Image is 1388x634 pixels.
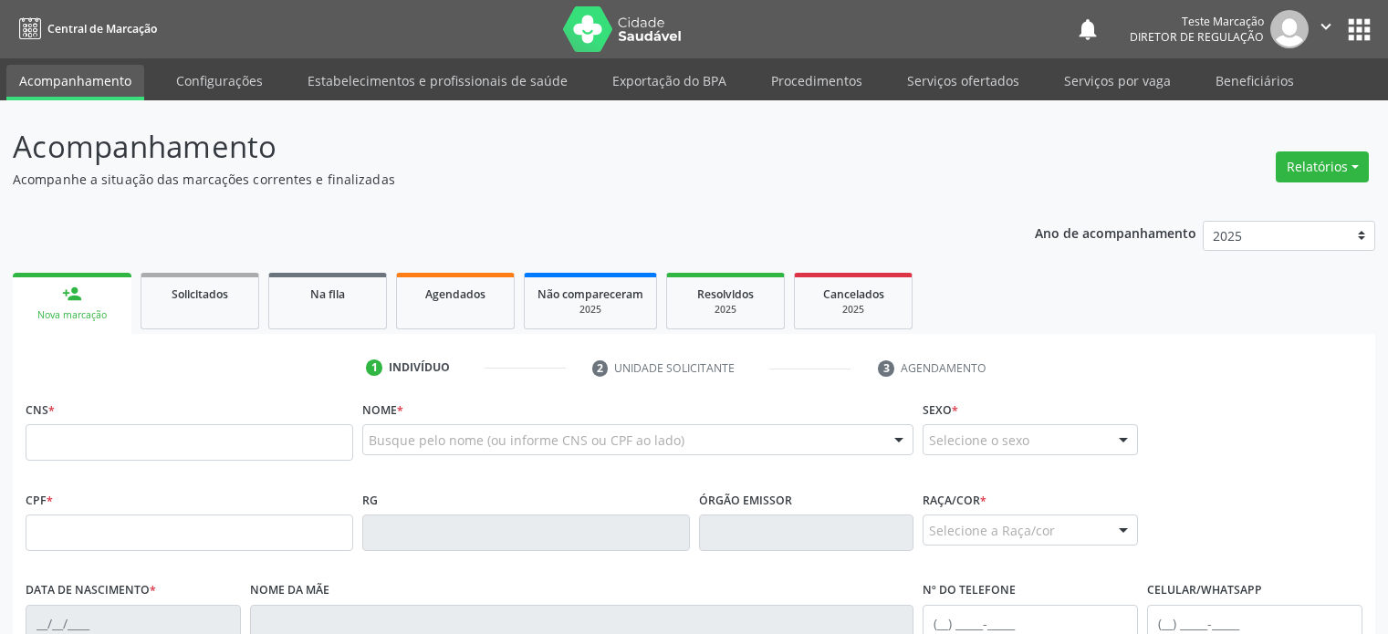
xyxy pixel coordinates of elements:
span: Selecione o sexo [929,431,1029,450]
a: Acompanhamento [6,65,144,100]
span: Diretor de regulação [1130,29,1264,45]
a: Serviços por vaga [1051,65,1184,97]
span: Selecione a Raça/cor [929,521,1055,540]
label: RG [362,486,378,514]
div: Teste Marcação [1130,14,1264,29]
div: person_add [62,284,82,304]
span: Resolvidos [697,286,754,302]
span: Central de Marcação [47,21,157,36]
div: 2025 [537,303,643,317]
a: Serviços ofertados [894,65,1032,97]
label: Raça/cor [923,486,986,514]
a: Exportação do BPA [600,65,739,97]
label: Nome da mãe [250,577,329,605]
a: Central de Marcação [13,14,157,44]
label: Celular/WhatsApp [1147,577,1262,605]
span: Na fila [310,286,345,302]
div: 2025 [680,303,771,317]
p: Acompanhe a situação das marcações correntes e finalizadas [13,170,966,189]
img: img [1270,10,1309,48]
p: Acompanhamento [13,124,966,170]
a: Configurações [163,65,276,97]
label: CPF [26,486,53,514]
label: Órgão emissor [699,486,792,514]
span: Solicitados [172,286,228,302]
a: Beneficiários [1203,65,1307,97]
label: Nº do Telefone [923,577,1016,605]
div: Nova marcação [26,308,119,322]
button:  [1309,10,1343,48]
a: Estabelecimentos e profissionais de saúde [295,65,580,97]
span: Busque pelo nome (ou informe CNS ou CPF ao lado) [369,431,684,450]
label: Nome [362,396,403,424]
label: Sexo [923,396,958,424]
button: Relatórios [1276,151,1369,182]
span: Não compareceram [537,286,643,302]
i:  [1316,16,1336,36]
p: Ano de acompanhamento [1035,221,1196,244]
label: CNS [26,396,55,424]
div: 1 [366,359,382,376]
div: Indivíduo [389,359,450,376]
label: Data de nascimento [26,577,156,605]
span: Agendados [425,286,485,302]
button: notifications [1075,16,1101,42]
div: 2025 [808,303,899,317]
span: Cancelados [823,286,884,302]
button: apps [1343,14,1375,46]
a: Procedimentos [758,65,875,97]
